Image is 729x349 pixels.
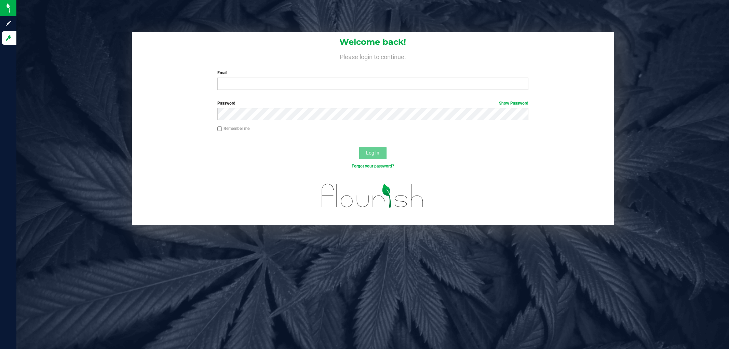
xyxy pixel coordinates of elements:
[217,126,222,131] input: Remember me
[217,125,249,132] label: Remember me
[5,35,12,41] inline-svg: Log in
[217,101,235,106] span: Password
[499,101,528,106] a: Show Password
[217,70,528,76] label: Email
[132,38,614,46] h1: Welcome back!
[352,164,394,169] a: Forgot your password?
[132,52,614,60] h4: Please login to continue.
[5,20,12,27] inline-svg: Sign up
[312,176,433,215] img: flourish_logo.svg
[359,147,387,159] button: Log In
[366,150,379,156] span: Log In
